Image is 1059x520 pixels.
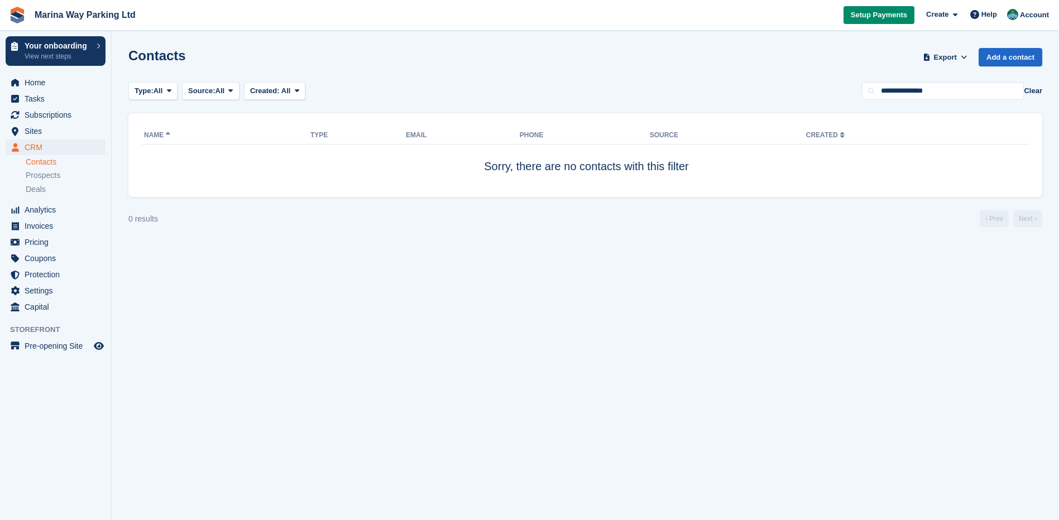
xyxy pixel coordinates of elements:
a: Contacts [26,157,106,167]
th: Email [406,127,520,145]
button: Created: All [244,82,305,100]
a: menu [6,91,106,107]
button: Type: All [128,82,178,100]
a: menu [6,234,106,250]
span: Settings [25,283,92,298]
span: Coupons [25,251,92,266]
button: Export [921,48,970,66]
a: Marina Way Parking Ltd [30,6,140,24]
button: Source: All [182,82,239,100]
h1: Contacts [128,48,186,63]
span: All [154,85,163,97]
span: Tasks [25,91,92,107]
span: Protection [25,267,92,282]
img: Paul Lewis [1007,9,1018,20]
a: menu [6,283,106,298]
th: Phone [520,127,650,145]
span: Created: [250,86,280,95]
a: Prospects [26,170,106,181]
span: Analytics [25,202,92,218]
a: menu [6,75,106,90]
a: menu [6,218,106,234]
p: View next steps [25,51,91,61]
a: menu [6,139,106,155]
a: Setup Payments [844,6,914,25]
nav: Page [977,210,1044,227]
th: Type [310,127,406,145]
span: Setup Payments [851,9,907,21]
span: Sites [25,123,92,139]
a: menu [6,299,106,315]
a: Name [144,131,172,139]
span: Create [926,9,948,20]
a: Next [1013,210,1042,227]
a: menu [6,267,106,282]
span: Account [1020,9,1049,21]
span: Subscriptions [25,107,92,123]
span: Storefront [10,324,111,335]
span: Pre-opening Site [25,338,92,354]
a: Created [806,131,847,139]
span: CRM [25,139,92,155]
span: Capital [25,299,92,315]
img: stora-icon-8386f47178a22dfd0bd8f6a31ec36ba5ce8667c1dd55bd0f319d3a0aa187defe.svg [9,7,26,23]
button: Clear [1024,85,1042,97]
a: menu [6,338,106,354]
a: Your onboarding View next steps [6,36,106,66]
p: Your onboarding [25,42,91,50]
span: Invoices [25,218,92,234]
a: menu [6,251,106,266]
span: All [215,85,225,97]
a: Add a contact [979,48,1042,66]
a: Preview store [92,339,106,353]
span: All [281,86,291,95]
span: Home [25,75,92,90]
span: Source: [188,85,215,97]
span: Type: [135,85,154,97]
a: menu [6,202,106,218]
span: Deals [26,184,46,195]
a: menu [6,123,106,139]
span: Sorry, there are no contacts with this filter [484,160,688,172]
a: menu [6,107,106,123]
th: Source [650,127,806,145]
span: Pricing [25,234,92,250]
a: Previous [980,210,1009,227]
span: Help [981,9,997,20]
span: Prospects [26,170,60,181]
a: Deals [26,184,106,195]
div: 0 results [128,213,158,225]
span: Export [934,52,957,63]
